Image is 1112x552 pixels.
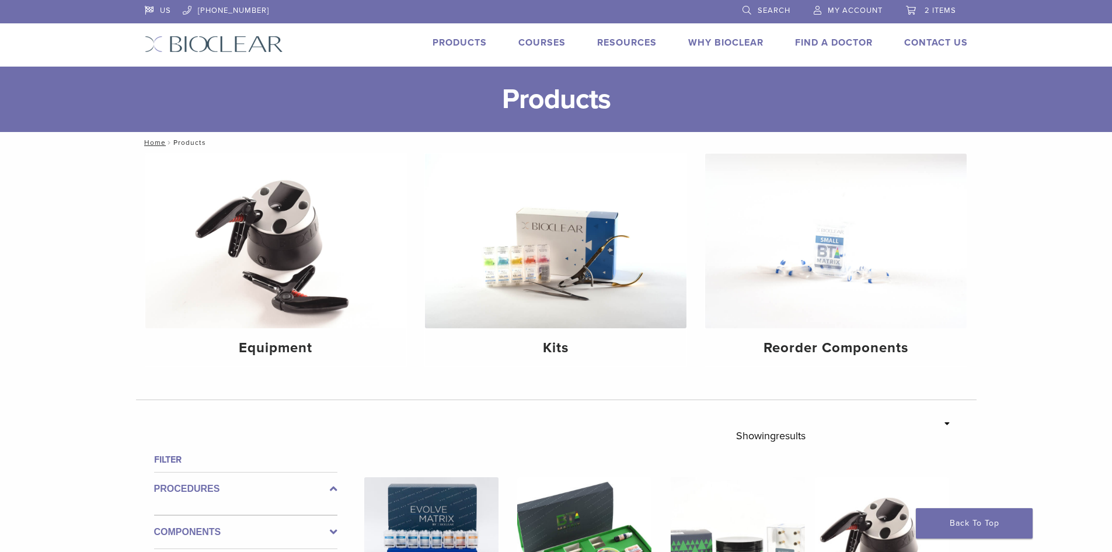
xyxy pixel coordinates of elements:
a: Equipment [145,154,407,366]
a: Courses [518,37,566,48]
h4: Filter [154,453,337,467]
span: My Account [828,6,883,15]
p: Showing results [736,423,806,448]
a: Products [433,37,487,48]
img: Equipment [145,154,407,328]
img: Reorder Components [705,154,967,328]
img: Bioclear [145,36,283,53]
h4: Equipment [155,338,398,359]
span: / [166,140,173,145]
a: Find A Doctor [795,37,873,48]
label: Procedures [154,482,337,496]
a: Why Bioclear [688,37,764,48]
label: Components [154,525,337,539]
a: Resources [597,37,657,48]
h4: Reorder Components [714,338,957,359]
a: Contact Us [904,37,968,48]
a: Home [141,138,166,147]
span: Search [758,6,790,15]
a: Reorder Components [705,154,967,366]
img: Kits [425,154,686,328]
a: Back To Top [916,508,1033,539]
span: 2 items [925,6,956,15]
h4: Kits [434,338,677,359]
a: Kits [425,154,686,366]
nav: Products [136,132,977,153]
